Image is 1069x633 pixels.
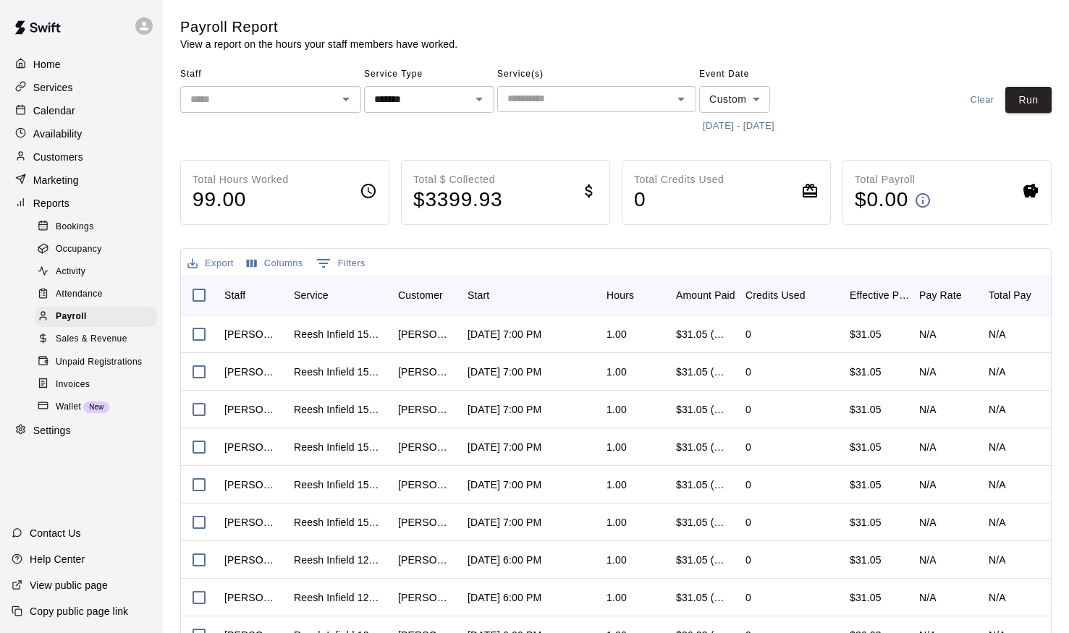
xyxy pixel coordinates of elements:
[634,187,724,213] h4: 0
[193,172,289,187] p: Total Hours Worked
[33,423,71,438] p: Settings
[855,187,908,213] h4: $ 0.00
[989,477,1006,492] div: N/A
[12,54,151,75] div: Home
[224,365,279,379] div: Aaron Reesh
[607,275,634,315] div: Hours
[599,275,669,315] div: Hours
[12,169,151,191] div: Marketing
[398,590,453,605] div: Andreas Sambanis
[745,365,751,379] div: 0
[699,115,778,137] button: [DATE] - [DATE]
[35,261,163,284] a: Activity
[33,57,61,72] p: Home
[842,315,912,353] div: $31.05
[364,63,494,86] span: Service Type
[294,275,329,315] div: Service
[919,275,962,315] div: Pay Rate
[294,365,384,379] div: Reesh Infield 15u-18u
[294,440,384,454] div: Reesh Infield 15u-18u
[676,553,731,567] div: $31.05 (Card)
[398,553,453,567] div: Bodie Haxall
[676,275,735,315] div: Amount Paid
[468,440,541,454] div: Oct 13, 2025, 7:00 PM
[12,100,151,122] a: Calendar
[35,352,157,373] div: Unpaid Registrations
[634,172,724,187] p: Total Credits Used
[676,477,731,492] div: $31.05 (Card)
[35,397,157,417] div: WalletNew
[294,590,384,605] div: Reesh Infield 12u-14u
[468,365,541,379] div: Oct 13, 2025, 7:00 PM
[912,275,981,315] div: Pay Rate
[850,275,912,315] div: Effective Price
[468,590,541,605] div: Oct 13, 2025, 6:00 PM
[180,63,361,86] span: Staff
[33,103,75,118] p: Calendar
[56,310,87,324] span: Payroll
[35,217,157,237] div: Bookings
[56,378,90,392] span: Invoices
[398,477,453,492] div: Max Wrzeszcz
[12,123,151,145] div: Availability
[35,238,163,260] a: Occupancy
[12,77,151,98] a: Services
[469,89,489,109] button: Open
[224,402,279,417] div: Aaron Reesh
[56,220,94,234] span: Bookings
[294,327,384,341] div: Reesh Infield 15u-18u
[391,275,460,315] div: Customer
[607,327,627,341] div: 1.00
[35,373,163,396] a: Invoices
[745,553,751,567] div: 0
[294,402,384,417] div: Reesh Infield 15u-18u
[607,477,627,492] div: 1.00
[989,590,1006,605] div: N/A
[699,86,770,113] div: Custom
[35,284,157,305] div: Attendance
[855,172,931,187] p: Total Payroll
[224,515,279,530] div: Aaron Reesh
[699,63,826,86] span: Event Date
[398,440,453,454] div: Chris Sikorski
[224,477,279,492] div: Aaron Reesh
[607,440,627,454] div: 1.00
[842,579,912,616] div: $31.05
[35,351,163,373] a: Unpaid Registrations
[56,355,142,370] span: Unpaid Registrations
[413,187,503,213] h4: $ 3399.93
[989,402,1006,417] div: N/A
[35,329,157,349] div: Sales & Revenue
[294,553,384,567] div: Reesh Infield 12u-14u
[989,553,1006,567] div: N/A
[30,552,85,566] p: Help Center
[842,541,912,579] div: $31.05
[497,63,696,86] span: Service(s)
[12,192,151,214] a: Reports
[184,252,237,275] button: Export
[12,146,151,168] div: Customers
[413,172,503,187] p: Total $ Collected
[33,127,83,141] p: Availability
[224,590,279,605] div: Aaron Reesh
[224,275,245,315] div: Staff
[745,515,751,530] div: 0
[33,173,79,187] p: Marketing
[33,80,73,95] p: Services
[56,332,127,347] span: Sales & Revenue
[12,420,151,442] a: Settings
[842,428,912,466] div: $31.05
[607,515,627,530] div: 1.00
[842,275,912,315] div: Effective Price
[676,402,731,417] div: $31.05 (Card)
[919,590,937,605] div: N/A
[676,440,731,454] div: $31.05 (Card)
[989,275,1031,315] div: Total Pay
[989,515,1006,530] div: N/A
[919,327,937,341] div: N/A
[468,515,541,530] div: Oct 13, 2025, 7:00 PM
[919,477,937,492] div: N/A
[989,365,1006,379] div: N/A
